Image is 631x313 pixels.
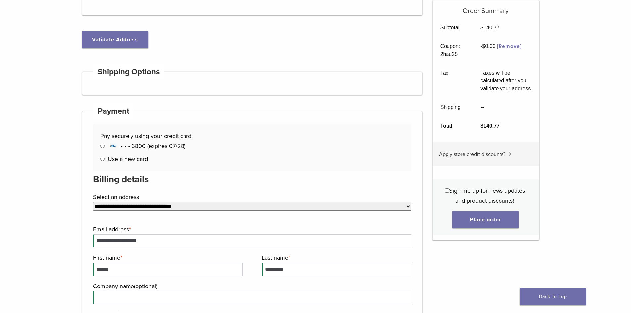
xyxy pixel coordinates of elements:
[497,43,522,50] a: Remove 2hau25 coupon
[108,142,185,150] span: • • • 6800 (expires 07/28)
[480,25,483,30] span: $
[482,43,496,49] span: 0.00
[82,31,148,48] button: Validate Address
[509,152,511,156] img: caret.svg
[108,155,148,163] label: Use a new card
[520,288,586,305] a: Back To Top
[134,283,157,290] span: (optional)
[93,281,410,291] label: Company name
[480,123,500,129] bdi: 140.77
[433,37,473,64] th: Coupon: 2hau25
[93,224,410,234] label: Email address
[93,192,410,202] label: Select an address
[433,64,473,98] th: Tax
[93,253,241,263] label: First name
[93,64,165,80] h4: Shipping Options
[93,103,134,119] h4: Payment
[482,43,485,49] span: $
[262,253,410,263] label: Last name
[452,211,519,228] button: Place order
[480,104,484,110] span: --
[433,117,473,135] th: Total
[480,25,500,30] bdi: 140.77
[93,171,412,187] h3: Billing details
[449,187,525,204] span: Sign me up for news updates and product discounts!
[445,188,449,193] input: Sign me up for news updates and product discounts!
[439,151,505,158] span: Apply store credit discounts?
[480,123,483,129] span: $
[433,19,473,37] th: Subtotal
[473,64,539,98] td: Taxes will be calculated after you validate your address
[100,131,404,141] p: Pay securely using your credit card.
[108,143,118,150] img: Visa
[433,0,539,15] h5: Order Summary
[433,98,473,117] th: Shipping
[473,37,539,64] td: -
